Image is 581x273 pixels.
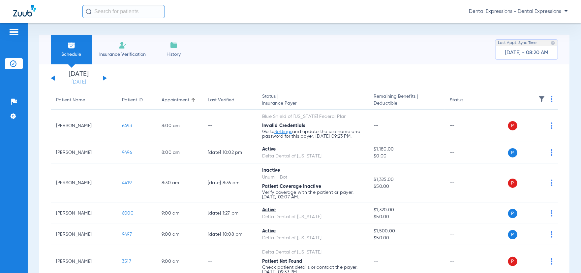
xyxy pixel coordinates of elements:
span: $50.00 [374,183,439,190]
a: Settings [274,129,292,134]
span: Patient Not Found [262,259,302,264]
img: Search Icon [86,9,92,15]
div: Blue Shield of [US_STATE] Federal Plan [262,113,363,120]
div: Last Verified [208,97,234,104]
iframe: Chat Widget [548,241,581,273]
span: P [508,148,517,157]
span: 6000 [122,211,134,216]
img: Zuub Logo [13,5,36,17]
th: Status [444,91,489,110]
td: [DATE] 1:27 PM [202,203,257,224]
td: [PERSON_NAME] [51,142,117,163]
img: group-dot-blue.svg [551,122,553,129]
span: -- [374,123,379,128]
span: $50.00 [374,214,439,221]
input: Search for patients [82,5,165,18]
div: Last Verified [208,97,252,104]
img: filter.svg [538,96,545,102]
span: $1,325.00 [374,176,439,183]
div: Active [262,146,363,153]
td: -- [202,110,257,142]
td: [DATE] 10:02 PM [202,142,257,163]
span: $1,500.00 [374,228,439,235]
img: group-dot-blue.svg [551,180,553,186]
td: 8:30 AM [156,163,202,203]
div: Delta Dental of [US_STATE] [262,153,363,160]
th: Remaining Benefits | [368,91,444,110]
div: Active [262,228,363,235]
td: [PERSON_NAME] [51,224,117,245]
span: Dental Expressions - Dental Expressions [469,8,568,15]
div: Delta Dental of [US_STATE] [262,249,363,256]
td: 8:00 AM [156,110,202,142]
div: Unum - Bot [262,174,363,181]
div: Patient Name [56,97,111,104]
div: Delta Dental of [US_STATE] [262,235,363,242]
span: P [508,257,517,266]
td: -- [444,142,489,163]
td: 9:00 AM [156,203,202,224]
div: Active [262,207,363,214]
p: Go to and update the username and password for this payer. [DATE] 09:23 PM. [262,129,363,139]
span: Schedule [56,51,87,58]
div: Patient ID [122,97,151,104]
span: -- [374,259,379,264]
td: 8:00 AM [156,142,202,163]
td: -- [444,224,489,245]
img: Manual Insurance Verification [119,41,127,49]
img: group-dot-blue.svg [551,96,553,102]
span: $0.00 [374,153,439,160]
td: -- [444,203,489,224]
img: hamburger-icon [9,28,19,36]
img: group-dot-blue.svg [551,231,553,238]
img: last sync help info [551,41,555,45]
span: $1,320.00 [374,207,439,214]
td: 9:00 AM [156,224,202,245]
span: Insurance Verification [97,51,148,58]
li: [DATE] [59,71,99,85]
span: Last Appt. Sync Time: [498,40,537,46]
p: Verify coverage with the patient or payer. [DATE] 02:07 AM. [262,190,363,199]
th: Status | [257,91,368,110]
img: History [170,41,178,49]
span: 3517 [122,259,131,264]
span: 4419 [122,181,132,185]
div: Inactive [262,167,363,174]
img: Schedule [68,41,76,49]
span: Deductible [374,100,439,107]
div: Appointment [162,97,189,104]
div: Patient ID [122,97,143,104]
span: Invalid Credentials [262,123,306,128]
span: P [508,230,517,239]
div: Delta Dental of [US_STATE] [262,214,363,221]
td: -- [444,163,489,203]
span: History [158,51,189,58]
img: group-dot-blue.svg [551,149,553,156]
span: Patient Coverage Inactive [262,184,321,189]
span: 9496 [122,150,132,155]
td: [PERSON_NAME] [51,163,117,203]
td: [DATE] 10:08 PM [202,224,257,245]
td: [DATE] 8:36 AM [202,163,257,203]
span: $1,180.00 [374,146,439,153]
span: Insurance Payer [262,100,363,107]
span: 6493 [122,123,132,128]
span: P [508,209,517,218]
span: $50.00 [374,235,439,242]
span: P [508,179,517,188]
img: group-dot-blue.svg [551,210,553,217]
td: [PERSON_NAME] [51,203,117,224]
td: -- [444,110,489,142]
span: 9497 [122,232,132,237]
span: [DATE] - 08:20 AM [505,50,548,56]
td: [PERSON_NAME] [51,110,117,142]
a: [DATE] [59,79,99,85]
div: Patient Name [56,97,85,104]
div: Appointment [162,97,197,104]
span: P [508,121,517,130]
